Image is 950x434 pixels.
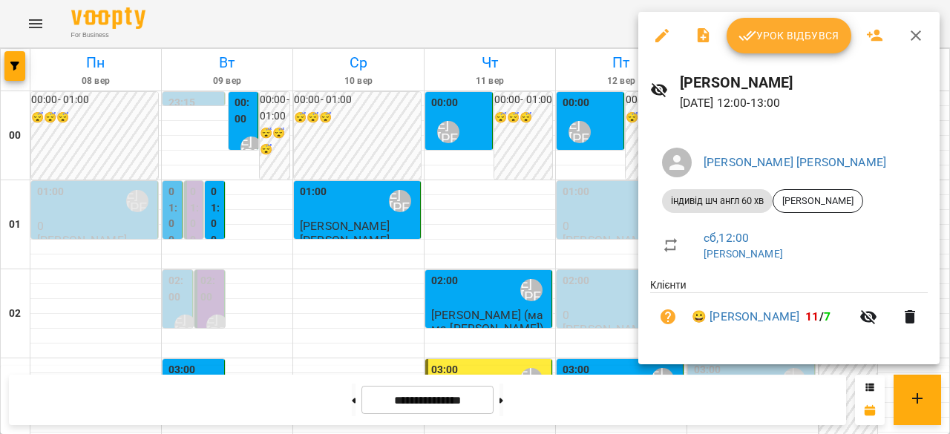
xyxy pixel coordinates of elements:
ul: Клієнти [650,277,928,346]
b: / [805,309,831,323]
span: Урок відбувся [738,27,839,45]
span: [PERSON_NAME] [773,194,862,208]
p: [DATE] 12:00 - 13:00 [680,94,928,112]
h6: [PERSON_NAME] [680,71,928,94]
a: сб , 12:00 [704,231,749,245]
a: [PERSON_NAME] [704,248,783,260]
span: індивід шч англ 60 хв [662,194,773,208]
span: 11 [805,309,819,323]
button: Урок відбувся [727,18,851,53]
div: [PERSON_NAME] [773,189,863,213]
button: Візит ще не сплачено. Додати оплату? [650,299,686,335]
span: 7 [824,309,831,323]
a: 😀 [PERSON_NAME] [692,308,799,326]
a: [PERSON_NAME] [PERSON_NAME] [704,155,886,169]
